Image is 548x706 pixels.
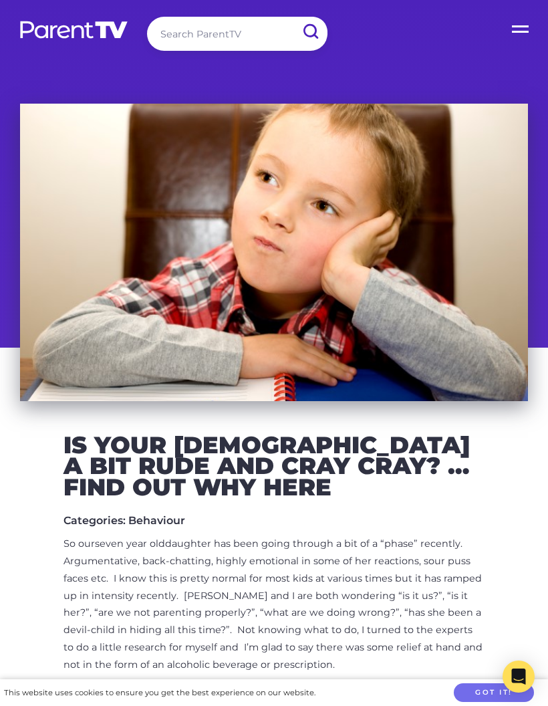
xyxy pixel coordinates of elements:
[503,661,535,693] div: Open Intercom Messenger
[4,686,315,700] div: This website uses cookies to ensure you get the best experience on our website.
[19,20,129,39] img: parenttv-logo-white.4c85aaf.svg
[293,17,327,47] input: Submit
[95,538,165,550] g: seven year old
[63,536,485,674] p: So our daughter has been going through a bit of a “phase” recently. Argumentative, back-chatting,...
[147,17,327,51] input: Search ParentTV
[454,683,534,703] button: Got it!
[63,514,485,527] h5: Categories: Behaviour
[63,435,485,498] h2: Is Your [DEMOGRAPHIC_DATA] a Bit Rude and Cray Cray? … Find Out Why Here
